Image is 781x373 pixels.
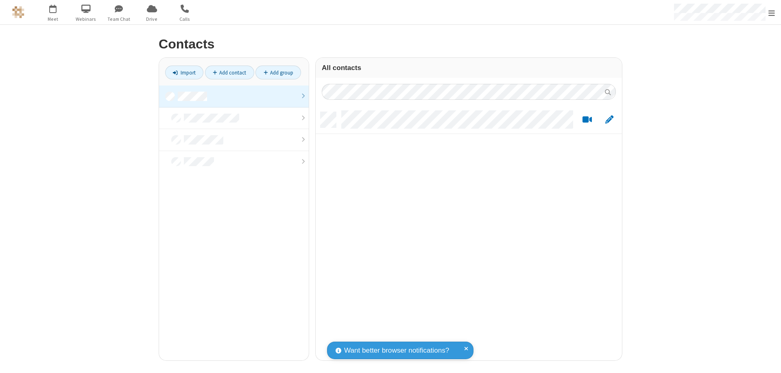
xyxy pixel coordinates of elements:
a: Add contact [205,66,254,79]
img: QA Selenium DO NOT DELETE OR CHANGE [12,6,24,18]
h3: All contacts [322,64,616,72]
button: Start a video meeting [579,115,595,125]
span: Calls [170,15,200,23]
iframe: Chat [761,352,775,367]
span: Webinars [71,15,101,23]
span: Want better browser notifications? [344,345,449,356]
h2: Contacts [159,37,622,51]
span: Drive [137,15,167,23]
span: Meet [38,15,68,23]
button: Edit [601,115,617,125]
div: grid [316,106,622,360]
a: Add group [255,66,301,79]
a: Import [165,66,203,79]
span: Team Chat [104,15,134,23]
